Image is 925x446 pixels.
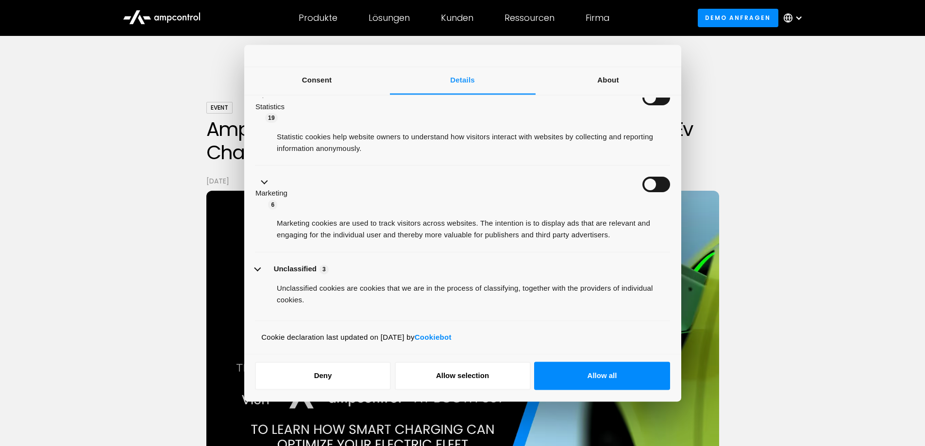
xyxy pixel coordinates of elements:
a: Demo anfragen [698,9,778,27]
button: Allow selection [395,362,531,390]
span: 6 [268,200,277,210]
div: Unclassified cookies are cookies that we are in the process of classifying, together with the pro... [255,275,670,306]
div: Firma [586,13,609,23]
a: Details [390,67,536,95]
p: [DATE] [206,176,719,186]
button: Deny [255,362,391,390]
div: Cookie declaration last updated on [DATE] by [247,331,678,351]
div: Kunden [441,13,473,23]
div: Ressourcen [505,13,555,23]
button: Statistics (19) [255,90,290,124]
div: Produkte [299,13,337,23]
a: About [536,67,681,95]
a: Consent [244,67,390,95]
label: Statistics [255,101,285,113]
button: Marketing (6) [255,177,293,211]
div: Lösungen [369,13,410,23]
button: Allow all [534,362,670,390]
div: Event [206,102,233,114]
div: Statistic cookies help website owners to understand how visitors interact with websites by collec... [255,124,670,154]
a: Cookiebot [415,333,452,341]
span: 3 [320,264,329,274]
button: Unclassified (3) [255,263,335,275]
label: Marketing [255,188,287,199]
h1: Ampcontrol präsentiert intelligentes Laden auf dem Ev Charging Summit [206,117,719,164]
span: 19 [265,113,278,123]
div: Marketing cookies are used to track visitors across websites. The intention is to display ads tha... [255,210,670,241]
